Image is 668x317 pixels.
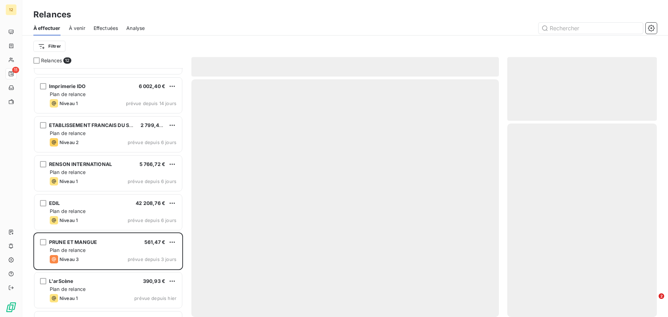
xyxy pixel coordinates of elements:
input: Rechercher [539,23,643,34]
span: À venir [69,25,85,32]
button: Filtrer [33,41,65,52]
span: 390,93 € [143,278,165,284]
span: Plan de relance [50,247,86,253]
iframe: Intercom live chat [644,293,661,310]
span: EDIL [49,200,60,206]
span: 12 [63,57,71,64]
span: 11 [12,67,19,73]
span: 5 766,72 € [140,161,166,167]
span: Relances [41,57,62,64]
span: Imprimerie IDO [49,83,86,89]
img: Logo LeanPay [6,302,17,313]
span: 2 799,48 € [141,122,167,128]
span: Niveau 1 [59,295,78,301]
span: Plan de relance [50,286,86,292]
span: Niveau 1 [59,217,78,223]
span: Niveau 1 [59,179,78,184]
span: RENSON INTERNATIONAL [49,161,112,167]
h3: Relances [33,8,71,21]
span: Analyse [126,25,145,32]
span: prévue depuis 14 jours [126,101,176,106]
span: PRUNE ET MANGUE [49,239,97,245]
span: L'arScène [49,278,73,284]
span: 42 208,76 € [136,200,165,206]
span: Effectuées [94,25,118,32]
span: Plan de relance [50,169,86,175]
span: prévue depuis 6 jours [128,140,176,145]
div: 12 [6,4,17,15]
span: Plan de relance [50,208,86,214]
span: Niveau 1 [59,101,78,106]
span: prévue depuis 3 jours [128,256,176,262]
span: 6 002,40 € [139,83,166,89]
span: Niveau 2 [59,140,79,145]
span: 2 [659,293,664,299]
span: Plan de relance [50,91,86,97]
span: prévue depuis hier [134,295,176,301]
span: À effectuer [33,25,61,32]
div: grid [33,68,183,317]
span: Plan de relance [50,130,86,136]
span: prévue depuis 6 jours [128,217,176,223]
span: Niveau 3 [59,256,79,262]
span: ETABLISSEMENT FRANCAIS DU SANG [49,122,141,128]
span: prévue depuis 6 jours [128,179,176,184]
span: 561,47 € [144,239,165,245]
